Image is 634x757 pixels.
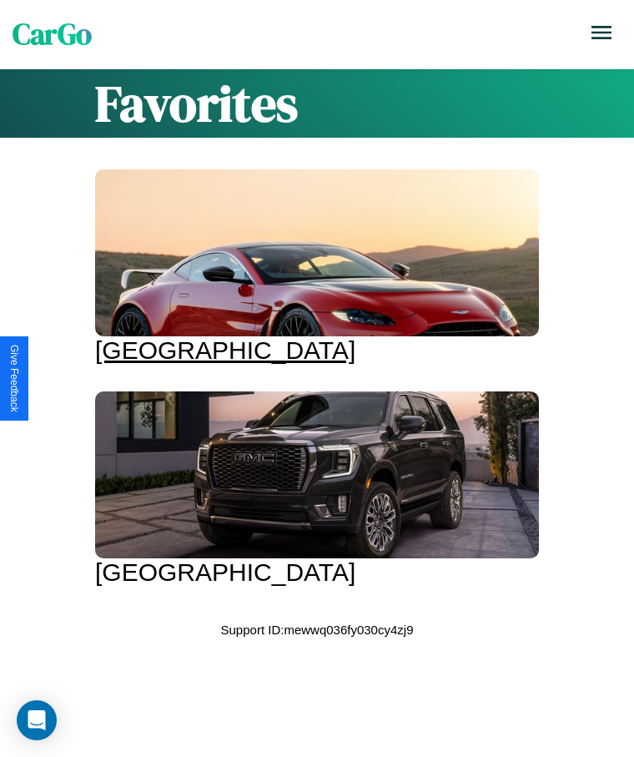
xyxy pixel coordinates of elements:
div: Open Intercom Messenger [17,700,57,740]
div: Give Feedback [8,345,20,412]
span: CarGo [13,14,92,54]
div: [GEOGRAPHIC_DATA] [95,558,539,587]
div: [GEOGRAPHIC_DATA] [95,336,539,365]
p: Support ID: mewwq036fy030cy4zj9 [221,618,414,641]
h1: Favorites [95,69,539,138]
